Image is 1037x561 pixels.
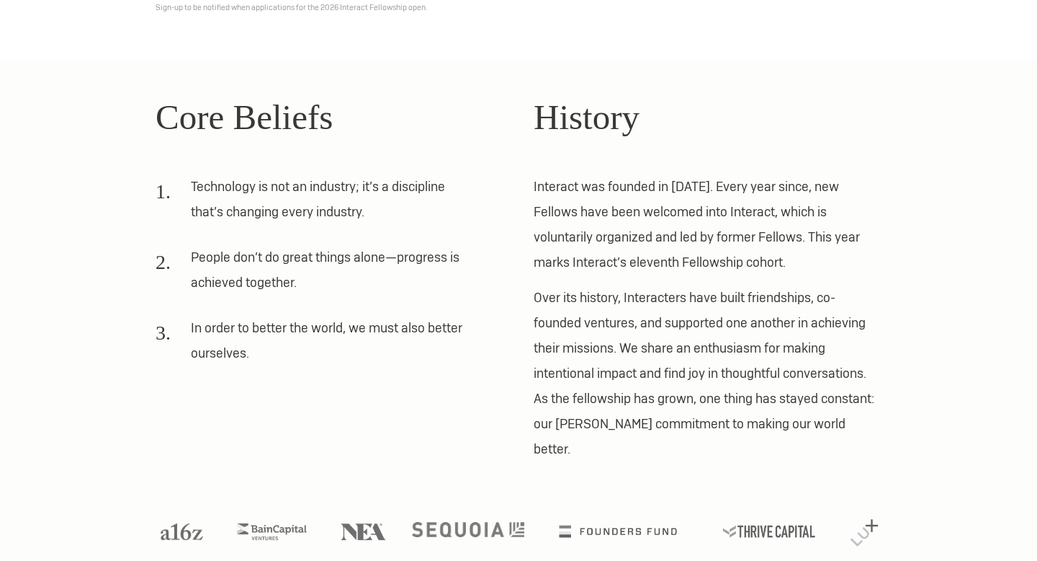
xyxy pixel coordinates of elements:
[534,285,881,461] p: Over its history, Interacters have built friendships, co-founded ventures, and supported one anot...
[412,522,524,537] img: Sequoia logo
[161,524,202,540] img: A16Z logo
[723,526,815,537] img: Thrive Capital logo
[534,174,881,275] p: Interact was founded in [DATE]. Every year since, new Fellows have been welcomed into Interact, w...
[156,244,473,305] li: People don’t do great things alone—progress is achieved together.
[850,519,879,547] img: Lux Capital logo
[156,91,503,144] h2: Core Beliefs
[534,91,881,144] h2: History
[156,174,473,234] li: Technology is not an industry; it’s a discipline that’s changing every industry.
[559,526,676,537] img: Founders Fund logo
[341,524,386,540] img: NEA logo
[156,315,473,376] li: In order to better the world, we must also better ourselves.
[237,524,306,540] img: Bain Capital Ventures logo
